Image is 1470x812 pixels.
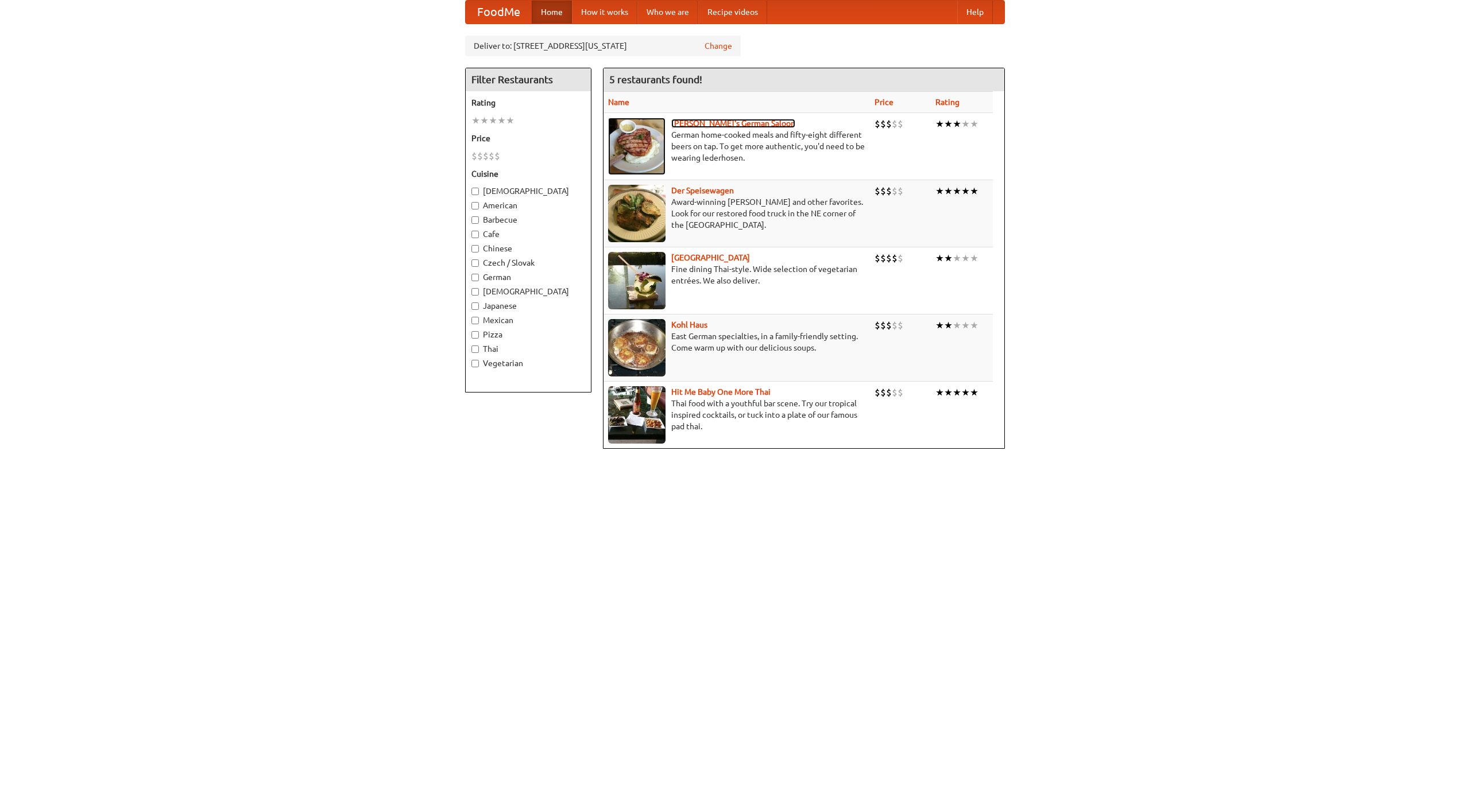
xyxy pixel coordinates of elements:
label: Japanese [471,300,585,312]
h4: Filter Restaurants [466,68,591,91]
a: Der Speisewagen [671,186,734,195]
li: ★ [970,252,978,265]
label: Thai [471,343,585,355]
li: ★ [489,114,497,127]
a: Help [957,1,993,24]
a: Name [608,98,629,107]
li: ★ [970,118,978,130]
li: ★ [961,252,970,265]
li: ★ [935,185,944,197]
li: ★ [497,114,506,127]
li: ★ [935,386,944,399]
li: $ [898,319,903,332]
a: Rating [935,98,960,107]
li: $ [886,319,892,332]
input: Japanese [471,302,479,310]
li: $ [483,150,489,162]
li: $ [880,386,886,399]
a: Home [532,1,572,24]
li: $ [471,150,477,162]
input: American [471,202,479,209]
input: Thai [471,345,479,353]
input: [DEMOGRAPHIC_DATA] [471,188,479,195]
input: Pizza [471,331,479,339]
img: kohlhaus.jpg [608,319,666,376]
label: Chinese [471,243,585,254]
li: ★ [961,386,970,399]
li: ★ [935,319,944,332]
a: Change [705,40,732,52]
label: German [471,271,585,283]
p: Fine dining Thai-style. Wide selection of vegetarian entrées. We also deliver. [608,263,865,286]
li: $ [880,252,886,265]
img: speisewagen.jpg [608,185,666,242]
li: ★ [970,185,978,197]
label: Barbecue [471,214,585,226]
a: Hit Me Baby One More Thai [671,387,771,397]
img: esthers.jpg [608,118,666,175]
li: $ [494,150,500,162]
a: Who we are [637,1,698,24]
p: Award-winning [PERSON_NAME] and other favorites. Look for our restored food truck in the NE corne... [608,196,865,231]
a: Kohl Haus [671,320,707,329]
input: [DEMOGRAPHIC_DATA] [471,288,479,296]
input: Chinese [471,245,479,252]
h5: Price [471,133,585,144]
li: ★ [944,252,953,265]
li: ★ [480,114,489,127]
li: $ [880,118,886,130]
li: $ [477,150,483,162]
a: Price [875,98,893,107]
li: $ [880,319,886,332]
li: $ [880,185,886,197]
b: [PERSON_NAME]'s German Saloon [671,119,795,128]
label: [DEMOGRAPHIC_DATA] [471,185,585,197]
li: ★ [953,118,961,130]
label: Pizza [471,329,585,340]
li: ★ [935,252,944,265]
li: ★ [970,319,978,332]
a: How it works [572,1,637,24]
li: ★ [471,114,480,127]
li: $ [898,386,903,399]
li: $ [875,185,880,197]
ng-pluralize: 5 restaurants found! [609,74,702,85]
label: American [471,200,585,211]
li: $ [875,319,880,332]
li: $ [886,118,892,130]
input: Mexican [471,317,479,324]
li: ★ [944,185,953,197]
img: satay.jpg [608,252,666,309]
input: German [471,274,479,281]
p: East German specialties, in a family-friendly setting. Come warm up with our delicious soups. [608,331,865,353]
li: $ [892,185,898,197]
li: $ [886,252,892,265]
p: German home-cooked meals and fifty-eight different beers on tap. To get more authentic, you'd nee... [608,129,865,164]
li: ★ [953,319,961,332]
li: $ [875,252,880,265]
h5: Rating [471,97,585,108]
li: ★ [970,386,978,399]
li: $ [892,252,898,265]
li: $ [898,185,903,197]
li: $ [875,118,880,130]
li: $ [898,252,903,265]
li: ★ [944,319,953,332]
li: $ [892,118,898,130]
p: Thai food with a youthful bar scene. Try our tropical inspired cocktails, or tuck into a plate of... [608,398,865,432]
li: ★ [944,118,953,130]
li: ★ [961,319,970,332]
a: Recipe videos [698,1,767,24]
label: Czech / Slovak [471,257,585,269]
label: Cafe [471,228,585,240]
label: [DEMOGRAPHIC_DATA] [471,286,585,297]
li: ★ [953,386,961,399]
li: ★ [506,114,514,127]
input: Cafe [471,231,479,238]
input: Czech / Slovak [471,259,479,267]
li: ★ [944,386,953,399]
input: Vegetarian [471,360,479,367]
